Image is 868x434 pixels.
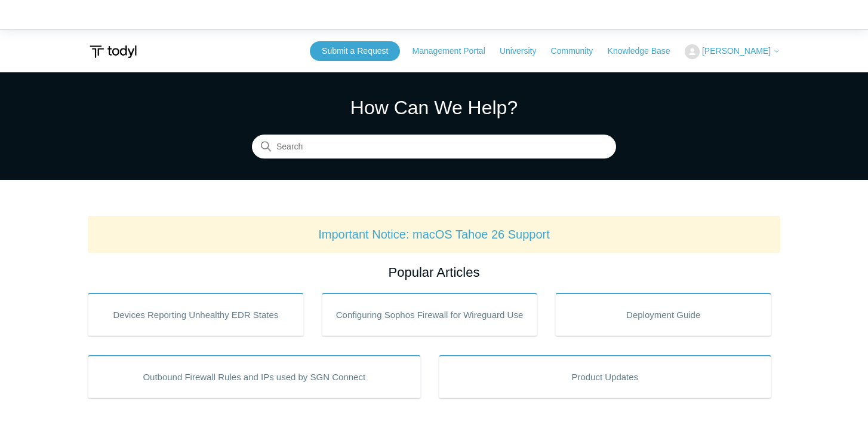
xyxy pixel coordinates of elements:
a: Important Notice: macOS Tahoe 26 Support [318,228,550,241]
h1: How Can We Help? [252,93,616,122]
a: Management Portal [413,45,497,57]
h2: Popular Articles [88,262,780,282]
a: Deployment Guide [555,293,771,336]
a: Community [551,45,605,57]
a: Knowledge Base [608,45,682,57]
a: Outbound Firewall Rules and IPs used by SGN Connect [88,355,421,398]
img: Todyl Support Center Help Center home page [88,41,138,63]
input: Search [252,135,616,159]
a: University [500,45,548,57]
a: Devices Reporting Unhealthy EDR States [88,293,304,336]
a: Configuring Sophos Firewall for Wireguard Use [322,293,538,336]
span: [PERSON_NAME] [702,46,771,56]
a: Product Updates [439,355,772,398]
a: Submit a Request [310,41,400,61]
button: [PERSON_NAME] [685,44,780,59]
